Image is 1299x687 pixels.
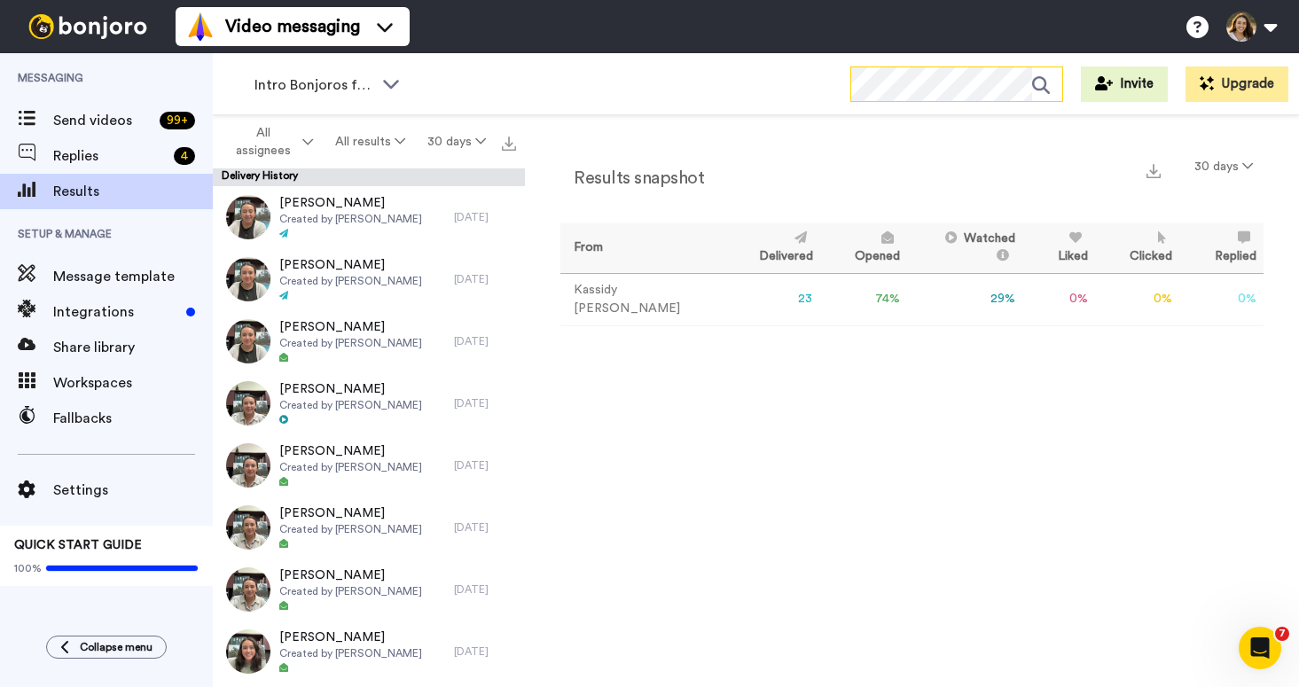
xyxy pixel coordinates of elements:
[46,636,167,659] button: Collapse menu
[226,505,270,550] img: fb5f7b04-4531-4b5e-80fe-5946e8d71107-thumb.jpg
[279,504,422,522] span: [PERSON_NAME]
[226,319,270,363] img: b1990bd8-d3e9-413d-936e-d8ba07e21216-thumb.jpg
[724,273,820,325] td: 23
[1095,223,1180,273] th: Clicked
[454,334,516,348] div: [DATE]
[820,223,908,273] th: Opened
[279,194,422,212] span: [PERSON_NAME]
[53,266,213,287] span: Message template
[1022,223,1095,273] th: Liked
[454,458,516,472] div: [DATE]
[502,137,516,151] img: export.svg
[21,14,154,39] img: bj-logo-header-white.svg
[213,434,525,496] a: [PERSON_NAME]Created by [PERSON_NAME][DATE]
[226,567,270,612] img: fb5f7b04-4531-4b5e-80fe-5946e8d71107-thumb.jpg
[213,248,525,310] a: [PERSON_NAME]Created by [PERSON_NAME][DATE]
[186,12,215,41] img: vm-color.svg
[279,380,422,398] span: [PERSON_NAME]
[213,558,525,621] a: [PERSON_NAME]Created by [PERSON_NAME][DATE]
[1186,66,1288,102] button: Upgrade
[53,337,213,358] span: Share library
[497,129,521,155] button: Export all results that match these filters now.
[279,256,422,274] span: [PERSON_NAME]
[1239,627,1281,669] iframe: Intercom live chat
[279,460,422,474] span: Created by [PERSON_NAME]
[1275,627,1289,641] span: 7
[160,112,195,129] div: 99 +
[279,646,422,660] span: Created by [PERSON_NAME]
[907,223,1022,273] th: Watched
[454,582,516,597] div: [DATE]
[227,124,299,160] span: All assignees
[226,629,270,674] img: 8ddaa0b8-216c-4cb7-b098-2eec9663b3ff-thumb.jpg
[213,186,525,248] a: [PERSON_NAME]Created by [PERSON_NAME][DATE]
[53,372,213,394] span: Workspaces
[279,584,422,598] span: Created by [PERSON_NAME]
[53,181,213,202] span: Results
[213,621,525,683] a: [PERSON_NAME]Created by [PERSON_NAME][DATE]
[254,74,373,96] span: Intro Bonjoros for NTXGD
[53,480,213,501] span: Settings
[225,14,360,39] span: Video messaging
[279,398,422,412] span: Created by [PERSON_NAME]
[454,272,516,286] div: [DATE]
[174,147,195,165] div: 4
[1141,157,1166,183] button: Export a summary of each team member’s results that match this filter now.
[53,408,213,429] span: Fallbacks
[279,628,422,646] span: [PERSON_NAME]
[279,522,422,536] span: Created by [PERSON_NAME]
[213,372,525,434] a: [PERSON_NAME]Created by [PERSON_NAME][DATE]
[279,274,422,288] span: Created by [PERSON_NAME]
[279,318,422,336] span: [PERSON_NAME]
[279,336,422,350] span: Created by [PERSON_NAME]
[53,145,167,167] span: Replies
[216,117,325,167] button: All assignees
[560,273,724,325] td: Kassidy [PERSON_NAME]
[213,168,525,186] div: Delivery History
[325,126,417,158] button: All results
[226,443,270,488] img: 11b97e4b-d2d7-4db8-ad5f-3b889906a49b-thumb.jpg
[213,496,525,558] a: [PERSON_NAME]Created by [PERSON_NAME][DATE]
[226,195,270,239] img: 18ae809a-ca60-42db-92fd-2396c8e96e2f-thumb.jpg
[560,168,704,188] h2: Results snapshot
[454,644,516,659] div: [DATE]
[560,223,724,273] th: From
[213,310,525,372] a: [PERSON_NAME]Created by [PERSON_NAME][DATE]
[454,396,516,410] div: [DATE]
[14,539,142,551] span: QUICK START GUIDE
[80,640,153,654] span: Collapse menu
[1081,66,1168,102] button: Invite
[454,520,516,535] div: [DATE]
[226,257,270,301] img: b1990bd8-d3e9-413d-936e-d8ba07e21216-thumb.jpg
[1179,223,1264,273] th: Replied
[454,210,516,224] div: [DATE]
[279,442,422,460] span: [PERSON_NAME]
[1095,273,1180,325] td: 0 %
[226,381,270,425] img: 8f448cd2-b8e3-46be-b925-8a22fc82307d-thumb.jpg
[1184,151,1264,183] button: 30 days
[416,126,497,158] button: 30 days
[53,301,179,323] span: Integrations
[724,223,820,273] th: Delivered
[14,561,42,575] span: 100%
[1022,273,1095,325] td: 0 %
[279,566,422,584] span: [PERSON_NAME]
[1179,273,1264,325] td: 0 %
[1146,164,1161,178] img: export.svg
[53,110,153,131] span: Send videos
[907,273,1022,325] td: 29 %
[279,212,422,226] span: Created by [PERSON_NAME]
[820,273,908,325] td: 74 %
